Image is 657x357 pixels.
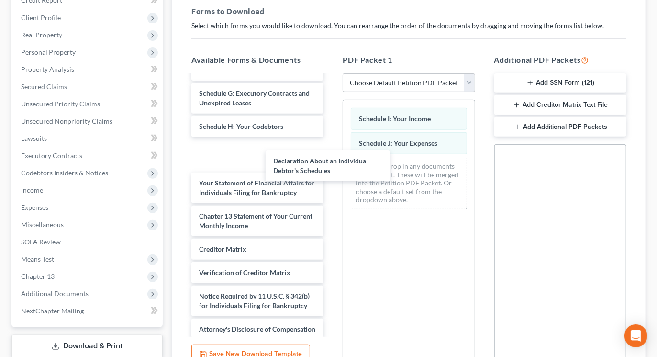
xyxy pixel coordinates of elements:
span: Verification of Creditor Matrix [199,268,290,276]
div: Open Intercom Messenger [624,324,647,347]
a: Lawsuits [13,130,163,147]
span: Executory Contracts [21,151,82,160]
h5: Forms to Download [191,6,626,17]
a: SOFA Review [13,233,163,251]
span: Chapter 13 [21,272,55,280]
span: Expenses [21,203,48,211]
span: Declaration About an Individual Debtor's Schedules [273,157,368,174]
span: Unsecured Priority Claims [21,100,100,108]
span: Attorney's Disclosure of Compensation [199,325,315,333]
span: Creditor Matrix [199,245,246,253]
span: Schedule I: Your Income [359,115,431,123]
span: Secured Claims [21,82,67,91]
span: Additional Documents [21,289,89,298]
h5: PDF Packet 1 [343,54,475,66]
button: Add SSN Form (121) [494,73,626,93]
span: SOFA Review [21,238,61,246]
a: Secured Claims [13,78,163,95]
a: Unsecured Nonpriority Claims [13,113,163,130]
span: Notice Required by 11 U.S.C. § 342(b) for Individuals Filing for Bankruptcy [199,292,310,310]
span: Miscellaneous [21,220,64,229]
span: Schedule G: Executory Contracts and Unexpired Leases [199,89,310,107]
span: Unsecured Nonpriority Claims [21,117,112,125]
span: Your Statement of Financial Affairs for Individuals Filing for Bankruptcy [199,179,314,196]
div: Drag-and-drop in any documents from the left. These will be merged into the Petition PDF Packet. ... [351,157,467,209]
a: Executory Contracts [13,147,163,164]
span: Property Analysis [21,65,74,73]
button: Add Additional PDF Packets [494,117,626,137]
span: Schedule H: Your Codebtors [199,122,283,130]
span: Lawsuits [21,134,47,142]
span: Codebtors Insiders & Notices [21,169,108,177]
span: Client Profile [21,13,61,22]
a: Property Analysis [13,61,163,78]
a: Unsecured Priority Claims [13,95,163,113]
p: Select which forms you would like to download. You can rearrange the order of the documents by dr... [191,21,626,31]
h5: Additional PDF Packets [494,54,626,66]
span: Personal Property [21,48,76,56]
span: NextChapter Mailing [21,307,84,315]
button: Add Creditor Matrix Text File [494,95,626,115]
span: Income [21,186,43,194]
span: Means Test [21,255,54,263]
span: Chapter 13 Statement of Your Current Monthly Income [199,212,312,230]
span: Schedule J: Your Expenses [359,139,437,147]
a: NextChapter Mailing [13,302,163,320]
span: Real Property [21,31,62,39]
span: Schedule E/F: Creditors Who Have Unsecured Claims [199,56,302,74]
h5: Available Forms & Documents [191,54,323,66]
